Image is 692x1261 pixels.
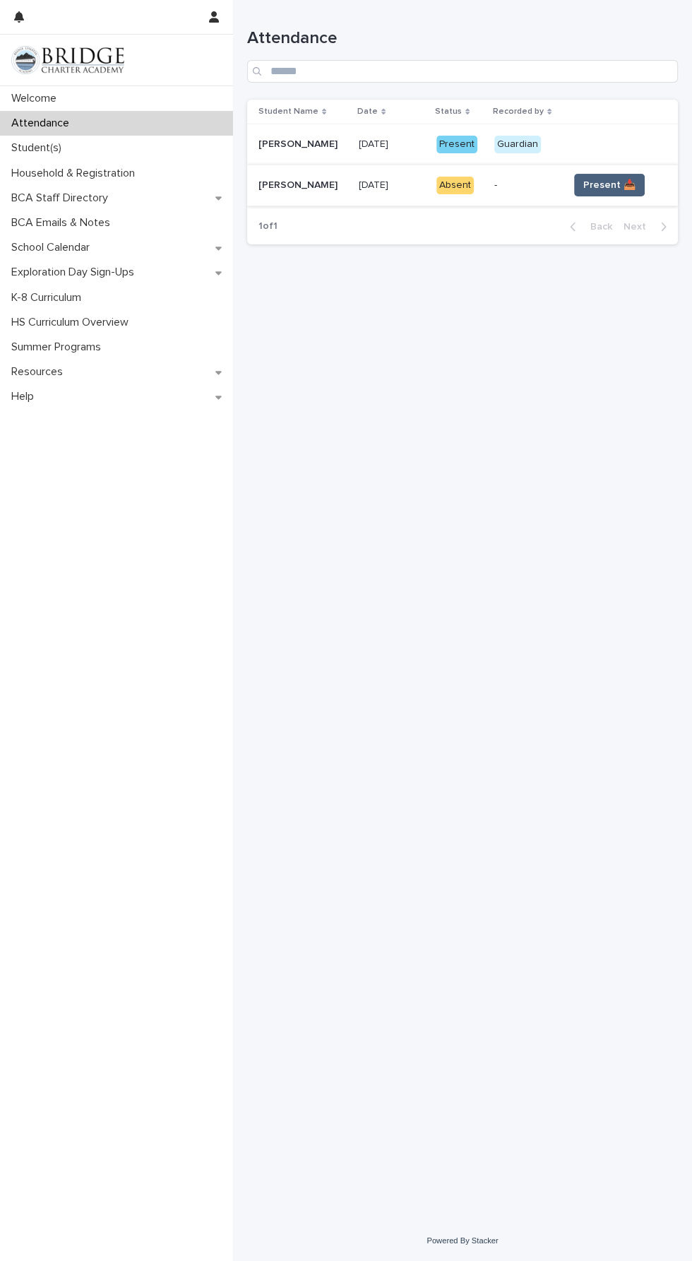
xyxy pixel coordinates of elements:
[6,341,112,354] p: Summer Programs
[6,316,140,329] p: HS Curriculum Overview
[6,241,101,254] p: School Calendar
[247,124,678,165] tr: [PERSON_NAME][PERSON_NAME] [DATE][DATE] PresentGuardian
[359,177,391,191] p: [DATE]
[583,178,636,192] span: Present 📥
[6,390,45,403] p: Help
[436,177,474,194] div: Absent
[258,177,340,191] p: [PERSON_NAME]
[493,104,544,119] p: Recorded by
[618,220,678,233] button: Next
[247,28,678,49] h1: Attendance
[6,167,146,180] p: Household & Registration
[247,209,289,244] p: 1 of 1
[6,191,119,205] p: BCA Staff Directory
[435,104,462,119] p: Status
[6,117,80,130] p: Attendance
[11,46,124,74] img: V1C1m3IdTEidaUdm9Hs0
[436,136,477,153] div: Present
[426,1236,498,1245] a: Powered By Stacker
[258,136,340,150] p: [PERSON_NAME]
[6,291,93,304] p: K-8 Curriculum
[559,220,618,233] button: Back
[574,174,645,196] button: Present 📥
[247,165,678,206] tr: [PERSON_NAME][PERSON_NAME] [DATE][DATE] Absent-Present 📥
[6,365,74,379] p: Resources
[247,60,678,83] input: Search
[494,136,541,153] div: Guardian
[359,136,391,150] p: [DATE]
[494,179,557,191] p: -
[6,266,145,279] p: Exploration Day Sign-Ups
[6,141,73,155] p: Student(s)
[582,222,612,232] span: Back
[6,92,68,105] p: Welcome
[6,216,121,230] p: BCA Emails & Notes
[258,104,318,119] p: Student Name
[624,222,655,232] span: Next
[357,104,378,119] p: Date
